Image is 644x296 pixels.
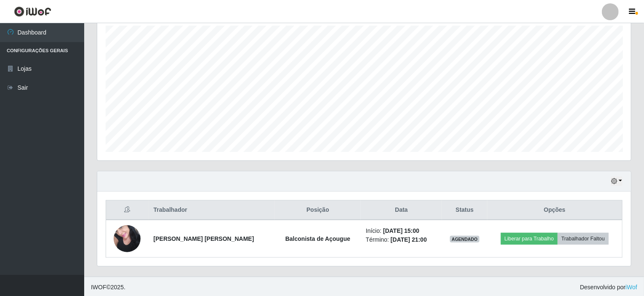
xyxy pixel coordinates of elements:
[149,200,275,220] th: Trabalhador
[450,236,479,243] span: AGENDADO
[361,200,442,220] th: Data
[14,6,51,17] img: CoreUI Logo
[383,227,419,234] time: [DATE] 15:00
[91,283,125,292] span: © 2025 .
[625,284,637,291] a: iWof
[442,200,487,220] th: Status
[285,235,350,242] strong: Balconista de Açougue
[391,236,427,243] time: [DATE] 21:00
[154,235,254,242] strong: [PERSON_NAME] [PERSON_NAME]
[580,283,637,292] span: Desenvolvido por
[558,233,609,245] button: Trabalhador Faltou
[366,235,437,244] li: Término:
[91,284,106,291] span: IWOF
[114,221,141,256] img: 1746197830896.jpeg
[366,227,437,235] li: Início:
[501,233,558,245] button: Liberar para Trabalho
[275,200,361,220] th: Posição
[487,200,623,220] th: Opções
